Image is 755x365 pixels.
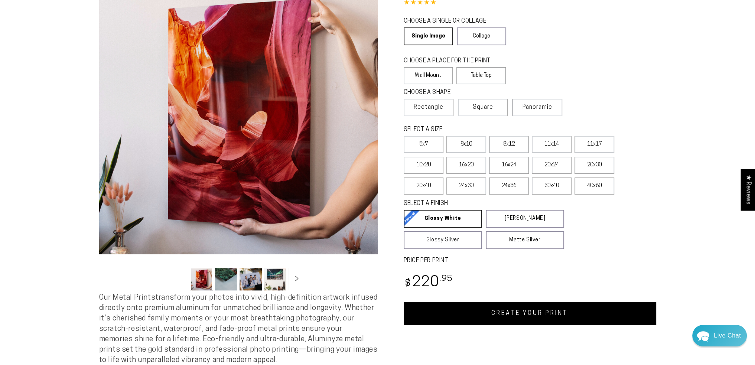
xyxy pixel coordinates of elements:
legend: CHOOSE A PLACE FOR THE PRINT [404,57,499,65]
label: 10x20 [404,157,443,174]
div: Contact Us Directly [714,325,741,346]
label: 5x7 [404,136,443,153]
button: Slide right [289,271,305,287]
label: 11x14 [532,136,572,153]
label: 8x12 [489,136,529,153]
label: 20x24 [532,157,572,174]
legend: SELECT A FINISH [404,199,546,208]
button: Slide left [172,271,188,287]
label: Wall Mount [404,67,453,84]
label: 20x40 [404,177,443,195]
button: Load image 2 in gallery view [215,268,237,290]
a: Glossy Silver [404,231,482,249]
a: CREATE YOUR PRINT [404,302,656,325]
button: Load image 1 in gallery view [191,268,213,290]
label: 11x17 [575,136,614,153]
label: PRICE PER PRINT [404,257,656,265]
label: 16x20 [446,157,486,174]
button: Load image 4 in gallery view [264,268,286,290]
label: 30x40 [532,177,572,195]
span: Our Metal Prints transform your photos into vivid, high-definition artwork infused directly onto ... [99,294,378,364]
div: Click to open Judge.me floating reviews tab [741,169,755,210]
bdi: 220 [404,276,453,290]
label: 24x36 [489,177,529,195]
legend: SELECT A SIZE [404,126,552,134]
a: [PERSON_NAME] [486,210,564,228]
a: Collage [457,27,506,45]
span: Square [473,103,493,112]
div: Chat widget toggle [692,325,747,346]
label: 16x24 [489,157,529,174]
a: Glossy White [404,210,482,228]
label: 8x10 [446,136,486,153]
legend: CHOOSE A SINGLE OR COLLAGE [404,17,499,26]
sup: .95 [440,275,453,283]
span: $ [405,279,411,289]
label: 24x30 [446,177,486,195]
span: Panoramic [523,104,552,110]
label: 40x60 [575,177,614,195]
button: Load image 3 in gallery view [240,268,262,290]
label: 20x30 [575,157,614,174]
label: Table Top [456,67,506,84]
legend: CHOOSE A SHAPE [404,88,500,97]
a: Matte Silver [486,231,564,249]
span: Rectangle [414,103,443,112]
a: Single Image [404,27,453,45]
